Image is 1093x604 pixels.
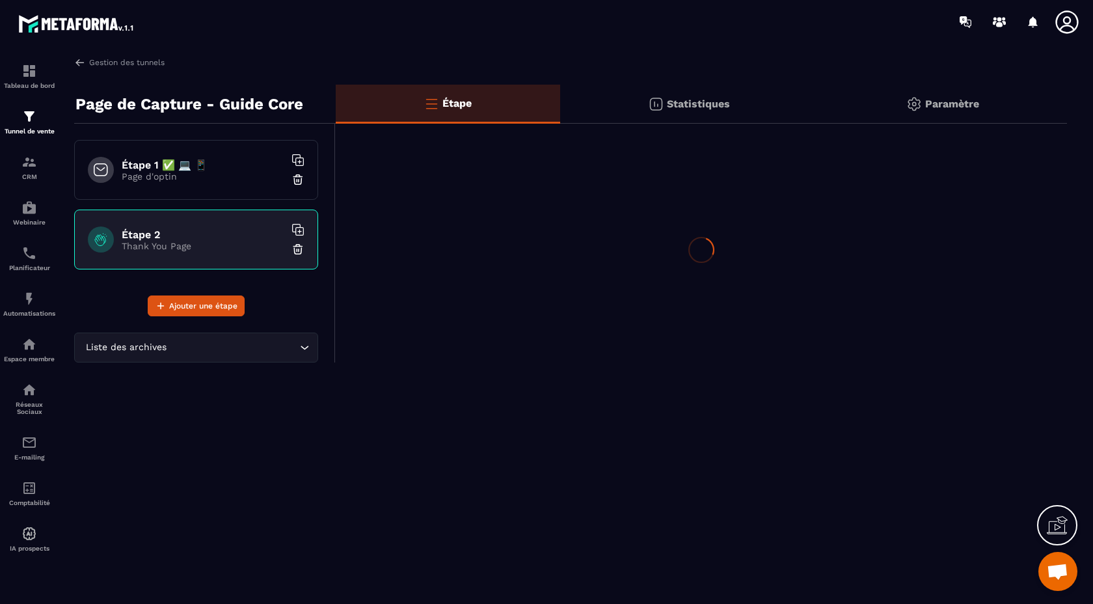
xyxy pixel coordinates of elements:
[3,327,55,372] a: automationsautomationsEspace membre
[169,299,237,312] span: Ajouter une étape
[3,281,55,327] a: automationsautomationsAutomatisations
[3,355,55,363] p: Espace membre
[3,144,55,190] a: formationformationCRM
[925,98,979,110] p: Paramètre
[122,241,284,251] p: Thank You Page
[122,159,284,171] h6: Étape 1 ✅ 💻 📱
[3,82,55,89] p: Tableau de bord
[21,336,37,352] img: automations
[21,291,37,307] img: automations
[3,401,55,415] p: Réseaux Sociaux
[21,435,37,450] img: email
[3,545,55,552] p: IA prospects
[122,228,284,241] h6: Étape 2
[3,372,55,425] a: social-networksocial-networkRéseaux Sociaux
[21,526,37,542] img: automations
[18,12,135,35] img: logo
[424,96,439,111] img: bars-o.4a397970.svg
[21,63,37,79] img: formation
[291,243,304,256] img: trash
[3,99,55,144] a: formationformationTunnel de vente
[21,154,37,170] img: formation
[75,91,303,117] p: Page de Capture - Guide Core
[291,173,304,186] img: trash
[21,245,37,261] img: scheduler
[74,57,165,68] a: Gestion des tunnels
[3,264,55,271] p: Planificateur
[442,97,472,109] p: Étape
[21,200,37,215] img: automations
[667,98,730,110] p: Statistiques
[3,310,55,317] p: Automatisations
[3,499,55,506] p: Comptabilité
[74,57,86,68] img: arrow
[1038,552,1077,591] a: Ouvrir le chat
[3,190,55,236] a: automationsautomationsWebinaire
[21,382,37,398] img: social-network
[21,109,37,124] img: formation
[3,173,55,180] p: CRM
[3,471,55,516] a: accountantaccountantComptabilité
[83,340,169,355] span: Liste des archives
[21,480,37,496] img: accountant
[3,425,55,471] a: emailemailE-mailing
[3,128,55,135] p: Tunnel de vente
[648,96,664,112] img: stats.20deebd0.svg
[3,53,55,99] a: formationformationTableau de bord
[148,295,245,316] button: Ajouter une étape
[74,333,318,363] div: Search for option
[906,96,922,112] img: setting-gr.5f69749f.svg
[3,454,55,461] p: E-mailing
[3,236,55,281] a: schedulerschedulerPlanificateur
[122,171,284,182] p: Page d'optin
[3,219,55,226] p: Webinaire
[169,340,297,355] input: Search for option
